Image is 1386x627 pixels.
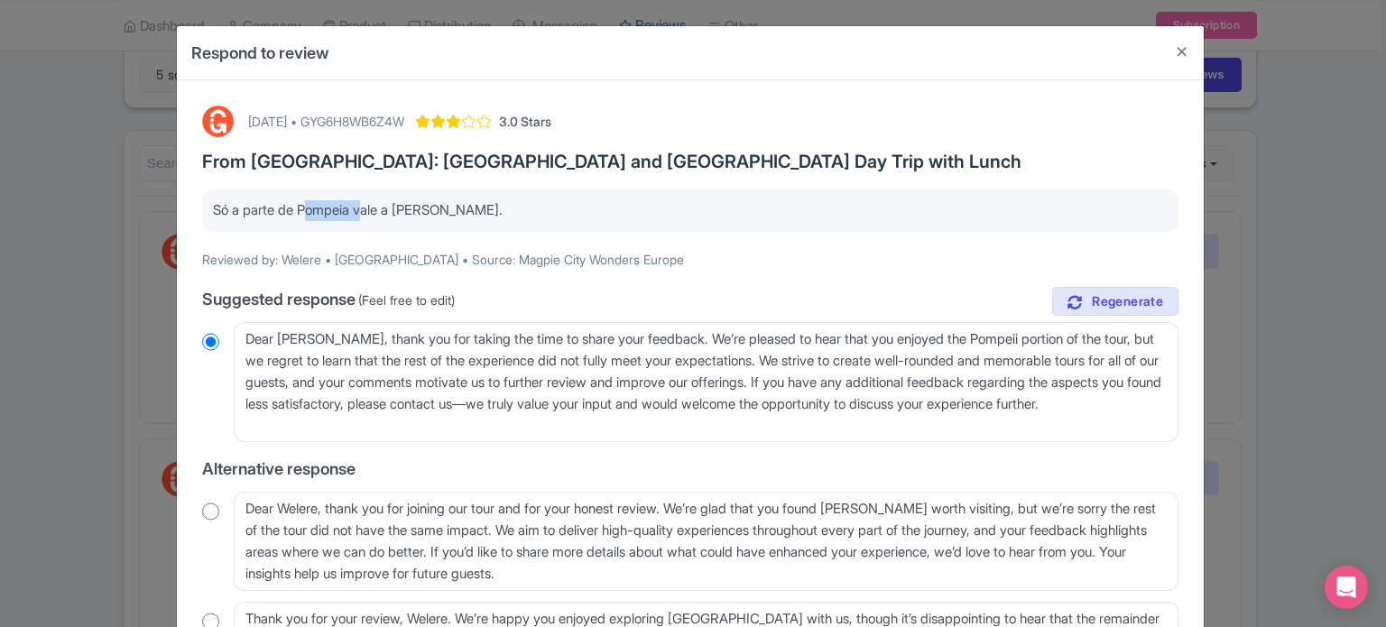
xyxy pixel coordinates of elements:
textarea: Dear Welere, thank you for joining our tour and for your honest review. We’re glad that you found... [234,492,1178,591]
button: Close [1160,26,1204,78]
p: Só a parte de Pompeia vale a [PERSON_NAME]. [213,200,1168,221]
span: Alternative response [202,459,356,478]
span: Regenerate [1092,293,1163,310]
textarea: Dear [PERSON_NAME], thank you for taking the time to share your feedback. We’re pleased to hear t... [234,322,1178,443]
h4: Respond to review [191,41,329,65]
p: Reviewed by: Welere • [GEOGRAPHIC_DATA] • Source: Magpie City Wonders Europe [202,250,1178,269]
div: Open Intercom Messenger [1325,566,1368,609]
span: Suggested response [202,290,356,309]
div: [DATE] • GYG6H8WB6Z4W [248,112,404,131]
img: GetYourGuide Logo [202,106,234,137]
a: Regenerate [1052,287,1178,317]
h3: From [GEOGRAPHIC_DATA]: [GEOGRAPHIC_DATA] and [GEOGRAPHIC_DATA] Day Trip with Lunch [202,152,1178,171]
span: (Feel free to edit) [358,292,455,308]
span: 3.0 Stars [499,112,551,131]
